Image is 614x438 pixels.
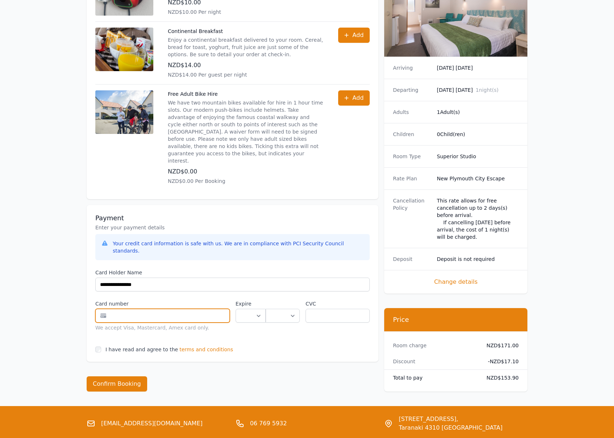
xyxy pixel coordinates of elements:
[393,153,431,160] dt: Room Type
[352,94,364,102] span: Add
[306,300,370,307] label: CVC
[393,109,431,116] dt: Adults
[393,358,475,365] dt: Discount
[113,240,364,254] div: Your credit card information is safe with us. We are in compliance with PCI Security Council stan...
[95,324,230,331] div: We accept Visa, Mastercard, Amex card only.
[437,86,519,94] dd: [DATE] [DATE]
[393,255,431,263] dt: Deposit
[168,90,324,98] p: Free Adult Bike Hire
[168,36,324,58] p: Enjoy a continental breakfast delivered to your room. Cereal, bread for toast, yoghurt, fruit jui...
[437,109,519,116] dd: 1 Adult(s)
[437,64,519,71] dd: [DATE] [DATE]
[250,419,287,428] a: 06 769 5932
[179,346,233,353] span: terms and conditions
[168,61,324,70] p: NZD$14.00
[437,153,519,160] dd: Superior Studio
[393,278,519,286] span: Change details
[393,197,431,241] dt: Cancellation Policy
[105,347,178,352] label: I have read and agree to the
[95,28,153,71] img: Continental Breakfast
[266,300,300,307] label: .
[95,269,370,276] label: Card Holder Name
[338,90,370,106] button: Add
[399,415,502,423] span: [STREET_ADDRESS],
[101,419,203,428] a: [EMAIL_ADDRESS][DOMAIN_NAME]
[393,315,519,324] h3: Price
[481,358,519,365] dd: - NZD$17.10
[168,71,324,78] p: NZD$14.00 Per guest per night
[168,99,324,164] p: We have two mountain bikes available for hire in 1 hour time slots. Our modern push-bikes include...
[393,64,431,71] dt: Arriving
[393,342,475,349] dt: Room charge
[168,8,324,16] p: NZD$10.00 Per night
[95,214,370,222] h3: Payment
[393,175,431,182] dt: Rate Plan
[399,423,502,432] span: Taranaki 4310 [GEOGRAPHIC_DATA]
[437,131,519,138] dd: 0 Child(ren)
[338,28,370,43] button: Add
[168,28,324,35] p: Continental Breakfast
[95,224,370,231] p: Enter your payment details
[168,167,324,176] p: NZD$0.00
[437,255,519,263] dd: Deposit is not required
[168,177,324,185] p: NZD$0.00 Per Booking
[481,374,519,381] dd: NZD$153.90
[352,31,364,40] span: Add
[476,87,498,93] span: 1 night(s)
[437,175,519,182] dd: New Plymouth City Escape
[95,300,230,307] label: Card number
[87,376,147,392] button: Confirm Booking
[393,86,431,94] dt: Departing
[393,131,431,138] dt: Children
[393,374,475,381] dt: Total to pay
[236,300,266,307] label: Expire
[95,90,153,134] img: Free Adult Bike Hire
[481,342,519,349] dd: NZD$171.00
[437,197,519,241] div: This rate allows for free cancellation up to 2 days(s) before arrival. If cancelling [DATE] befor...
